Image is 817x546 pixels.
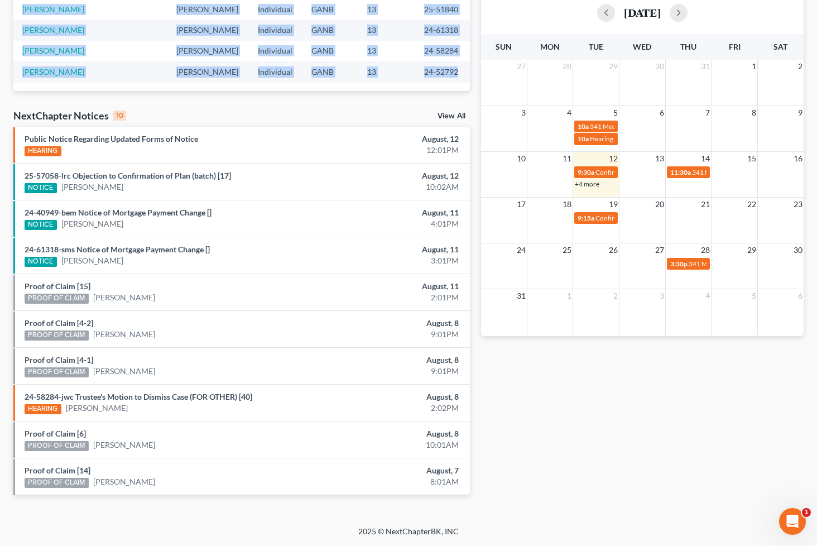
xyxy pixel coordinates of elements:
[654,198,665,211] span: 20
[689,260,789,268] span: 341 Meeting for [PERSON_NAME]
[654,60,665,73] span: 30
[612,289,619,303] span: 2
[61,181,123,193] a: [PERSON_NAME]
[66,403,128,414] a: [PERSON_NAME]
[249,41,302,61] td: Individual
[321,244,459,255] div: August, 11
[700,198,711,211] span: 21
[321,181,459,193] div: 10:02AM
[575,180,599,188] a: +4 more
[358,61,415,82] td: 13
[561,198,573,211] span: 18
[25,146,61,156] div: HEARING
[578,122,589,131] span: 10a
[624,7,661,18] h2: [DATE]
[321,465,459,476] div: August, 7
[670,260,688,268] span: 3:30p
[496,42,512,51] span: Sun
[302,20,358,40] td: GANB
[22,4,84,14] a: [PERSON_NAME]
[25,171,231,180] a: 25-57058-lrc Objection to Confirmation of Plan (batch) [17]
[797,289,804,303] span: 6
[93,439,155,451] a: [PERSON_NAME]
[25,441,89,451] div: PROOF OF CLAIM
[321,207,459,218] div: August, 11
[90,526,727,546] div: 2025 © NextChapterBK, INC
[516,289,527,303] span: 31
[22,25,84,35] a: [PERSON_NAME]
[25,134,198,143] a: Public Notice Regarding Updated Forms of Notice
[561,60,573,73] span: 28
[249,20,302,40] td: Individual
[93,476,155,487] a: [PERSON_NAME]
[692,168,792,176] span: 341 Meeting for [PERSON_NAME]
[516,152,527,165] span: 10
[358,20,415,40] td: 13
[321,329,459,340] div: 9:01PM
[802,508,811,517] span: 1
[700,243,711,257] span: 28
[25,318,93,328] a: Proof of Claim [4-2]
[751,106,757,119] span: 8
[608,198,619,211] span: 19
[704,106,711,119] span: 7
[438,112,465,120] a: View All
[659,289,665,303] span: 3
[167,20,249,40] td: [PERSON_NAME]
[321,292,459,303] div: 2:01PM
[680,42,696,51] span: Thu
[746,198,757,211] span: 22
[113,111,126,121] div: 10
[704,289,711,303] span: 4
[321,355,459,366] div: August, 8
[321,318,459,329] div: August, 8
[25,367,89,377] div: PROOF OF CLAIM
[792,198,804,211] span: 23
[25,429,86,438] a: Proof of Claim [6]
[608,152,619,165] span: 12
[61,218,123,229] a: [PERSON_NAME]
[249,61,302,82] td: Individual
[729,42,741,51] span: Fri
[25,257,57,267] div: NOTICE
[751,60,757,73] span: 1
[746,152,757,165] span: 15
[792,243,804,257] span: 30
[751,289,757,303] span: 5
[700,60,711,73] span: 31
[566,106,573,119] span: 4
[321,476,459,487] div: 8:01AM
[22,67,84,76] a: [PERSON_NAME]
[608,243,619,257] span: 26
[566,289,573,303] span: 1
[779,508,806,535] iframe: Intercom live chat
[302,61,358,82] td: GANB
[25,404,61,414] div: HEARING
[25,466,90,475] a: Proof of Claim [14]
[167,61,249,82] td: [PERSON_NAME]
[561,243,573,257] span: 25
[792,152,804,165] span: 16
[321,428,459,439] div: August, 8
[589,42,603,51] span: Tue
[578,214,594,222] span: 9:15a
[25,294,89,304] div: PROOF OF CLAIM
[746,243,757,257] span: 29
[612,106,619,119] span: 5
[516,60,527,73] span: 27
[659,106,665,119] span: 6
[25,220,57,230] div: NOTICE
[797,106,804,119] span: 9
[321,281,459,292] div: August, 11
[93,329,155,340] a: [PERSON_NAME]
[25,208,212,217] a: 24-40949-bem Notice of Mortgage Payment Change []
[321,439,459,451] div: 10:01AM
[590,135,677,143] span: Hearing for [PERSON_NAME]
[516,243,527,257] span: 24
[25,183,57,193] div: NOTICE
[595,214,723,222] span: Confirmation Hearing for [PERSON_NAME]
[590,122,690,131] span: 341 Meeting for [PERSON_NAME]
[540,42,560,51] span: Mon
[654,243,665,257] span: 27
[25,245,210,254] a: 24-61318-sms Notice of Mortgage Payment Change []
